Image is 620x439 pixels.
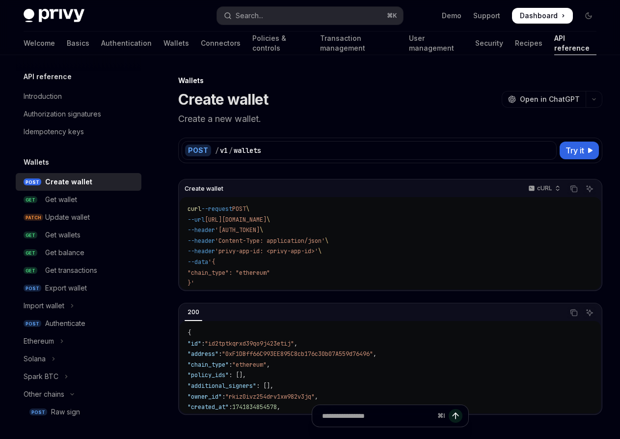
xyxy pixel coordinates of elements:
a: Wallets [163,31,189,55]
a: Recipes [515,31,542,55]
button: Toggle Solana section [16,350,141,368]
a: POSTRaw sign [16,403,141,421]
div: Introduction [24,90,62,102]
span: "owner_id" [188,393,222,401]
span: "id2tptkqrxd39qo9j423etij" [205,340,294,348]
button: cURL [523,180,565,197]
span: --url [188,216,205,224]
p: cURL [537,184,552,192]
a: User management [409,31,464,55]
div: Get transactions [45,264,97,276]
img: dark logo [24,9,84,23]
a: PATCHUpdate wallet [16,208,141,226]
span: "id" [188,340,201,348]
a: Authorization signatures [16,105,141,123]
a: API reference [554,31,596,55]
a: Idempotency keys [16,123,141,141]
div: Update wallet [45,211,90,223]
span: '[AUTH_TOKEN] [215,226,260,234]
div: Get balance [45,247,84,259]
button: Ask AI [583,182,596,195]
span: Try it [566,145,584,156]
a: Dashboard [512,8,573,24]
span: , [294,340,297,348]
span: POST [24,178,41,186]
span: \ [246,205,249,213]
span: "0xF1DBff66C993EE895C8cb176c30b07A559d76496" [222,350,373,358]
span: : [218,350,222,358]
span: 'Content-Type: application/json' [215,237,325,245]
span: POST [24,285,41,292]
button: Toggle Spark BTC section [16,368,141,385]
span: : [222,393,225,401]
button: Toggle Ethereum section [16,332,141,350]
div: Authorization signatures [24,108,101,120]
div: / [215,146,219,155]
span: POST [232,205,246,213]
span: "policy_ids" [188,371,229,379]
span: , [267,361,270,369]
div: Ethereum [24,335,54,347]
span: PATCH [24,214,43,221]
button: Open search [217,7,403,25]
span: --header [188,226,215,234]
div: Get wallets [45,229,81,241]
span: --data [188,258,208,266]
div: Export wallet [45,282,87,294]
div: Create wallet [45,176,92,188]
span: "additional_signers" [188,382,256,390]
span: 'privy-app-id: <privy-app-id>' [215,247,318,255]
span: "chain_type": "ethereum" [188,269,270,277]
a: Connectors [201,31,241,55]
span: '{ [208,258,215,266]
button: Open in ChatGPT [502,91,586,108]
div: Get wallet [45,194,77,205]
a: POSTExport wallet [16,279,141,297]
a: Support [473,11,500,21]
div: Other chains [24,388,64,400]
button: Toggle Other chains section [16,385,141,403]
span: }' [188,279,194,287]
a: Authentication [101,31,152,55]
span: Create wallet [185,185,223,193]
p: Create a new wallet. [178,112,602,126]
span: curl [188,205,201,213]
span: Dashboard [520,11,558,21]
span: "chain_type" [188,361,229,369]
button: Copy the contents from the code block [567,182,580,195]
div: / [229,146,233,155]
span: "ethereum" [232,361,267,369]
span: \ [260,226,263,234]
h5: API reference [24,71,72,83]
span: , [373,350,377,358]
button: Ask AI [583,306,596,319]
span: , [315,393,318,401]
button: Toggle Import wallet section [16,297,141,315]
div: 200 [185,306,202,318]
span: : [229,361,232,369]
div: Authenticate [45,318,85,329]
div: Import wallet [24,300,64,312]
button: Copy the contents from the code block [567,306,580,319]
span: --header [188,237,215,245]
span: ⌘ K [387,12,397,20]
div: Idempotency keys [24,126,84,138]
a: GETGet transactions [16,262,141,279]
div: POST [185,145,211,156]
a: POSTCreate wallet [16,173,141,191]
a: GETGet balance [16,244,141,262]
a: Welcome [24,31,55,55]
span: GET [24,232,37,239]
span: { [188,329,191,337]
div: v1 [220,146,228,155]
a: Security [475,31,503,55]
div: Solana [24,353,46,365]
a: GETGet wallet [16,191,141,208]
span: GET [24,267,37,274]
span: POST [24,320,41,327]
span: : [], [256,382,273,390]
span: "rkiz0ivz254drv1xw982v3jq" [225,393,315,401]
a: GETGet wallets [16,226,141,244]
a: Transaction management [320,31,397,55]
button: Try it [560,142,599,159]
